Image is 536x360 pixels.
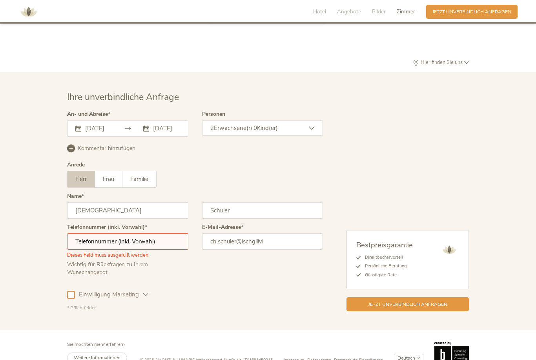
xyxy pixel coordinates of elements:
span: Frau [103,175,114,183]
span: Bestpreisgarantie [356,240,413,250]
span: Familie [130,175,148,183]
label: Telefonnummer (inkl. Vorwahl) [67,225,147,230]
span: Einwilligung Marketing [75,291,143,299]
input: Vorname [67,202,188,219]
input: Nachname [202,202,323,219]
span: Sie möchten mehr erfahren? [67,341,125,347]
span: Hotel [313,8,326,15]
label: An- und Abreise [67,111,110,117]
span: Herr [75,175,87,183]
div: Anrede [67,162,85,168]
label: Personen [202,111,225,117]
span: Kommentar hinzufügen [78,144,135,152]
span: Erwachsene(r), [214,124,253,132]
span: 0 [253,124,257,132]
li: Günstigste Rate [361,271,413,280]
input: E-Mail-Adresse [202,233,323,250]
img: AMONTI & LUNARIS Wellnessresort [439,240,459,259]
span: Ihre unverbindliche Anfrage [67,91,179,103]
input: Abreise [151,124,180,132]
div: Wichtig für Rückfragen zu Ihrem Wunschangebot [67,259,188,276]
span: Zimmer [397,8,415,15]
span: Bilder [372,8,386,15]
input: Telefonnummer (inkl. Vorwahl) [67,233,188,250]
span: Jetzt unverbindlich anfragen [432,9,511,15]
div: * Pflichtfelder [67,305,323,311]
span: Jetzt unverbindlich anfragen [368,301,447,308]
span: Kind(er) [257,124,278,132]
li: Direktbuchervorteil [361,253,413,262]
span: Angebote [337,8,361,15]
span: 2 [210,124,214,132]
span: Dieses Feld muss ausgefüllt werden. [67,250,149,259]
label: E-Mail-Adresse [202,225,243,230]
label: Name [67,194,84,199]
li: Persönliche Beratung [361,262,413,270]
a: AMONTI & LUNARIS Wellnessresort [17,9,40,14]
input: Anreise [83,124,112,132]
span: Hier finden Sie uns [419,60,464,65]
